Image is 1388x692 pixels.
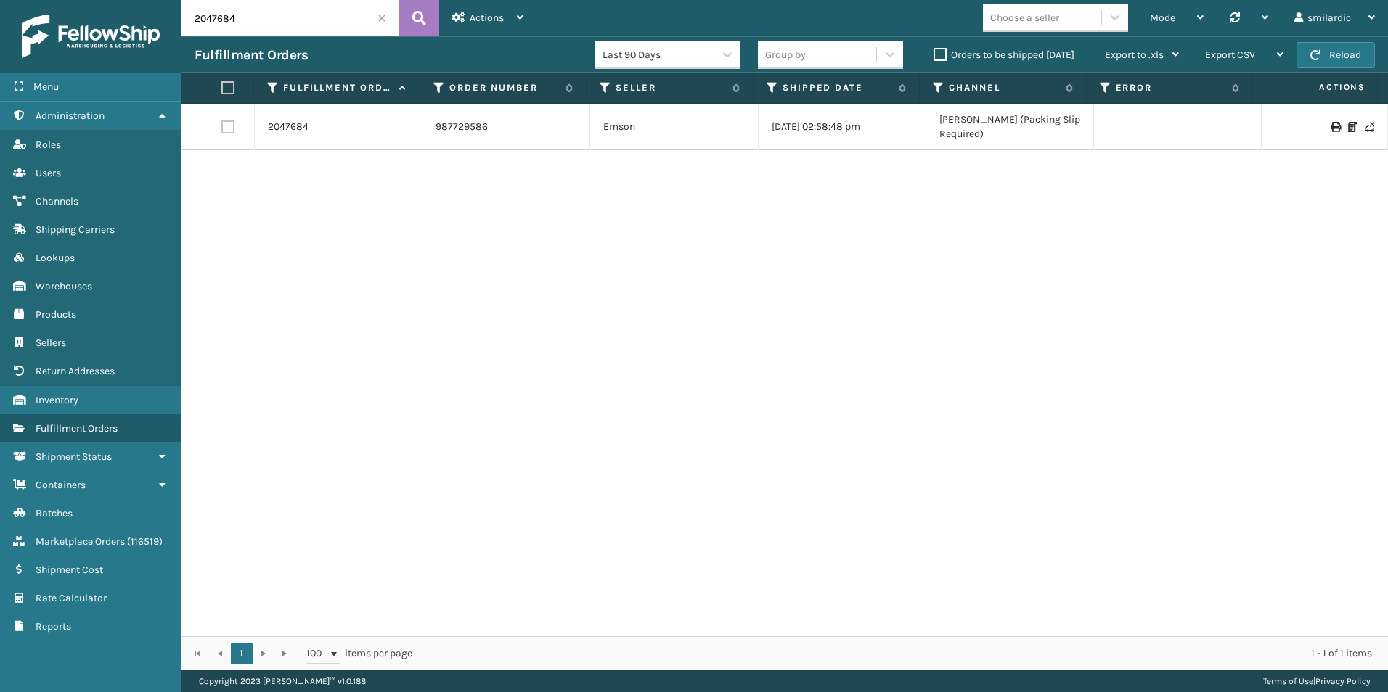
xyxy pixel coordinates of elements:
label: Fulfillment Order Id [283,81,392,94]
span: Export CSV [1205,49,1255,61]
span: Containers [36,479,86,491]
span: Shipment Status [36,450,112,463]
label: Seller [616,81,724,94]
span: Channels [36,195,78,207]
i: Print Packing Slip [1348,122,1357,132]
label: Shipped Date [783,81,891,94]
h3: Fulfillment Orders [195,46,308,64]
label: Channel [949,81,1058,94]
a: 2047684 [268,120,309,134]
a: Terms of Use [1263,676,1313,686]
td: [PERSON_NAME] (Packing Slip Required) [926,104,1094,150]
span: Lookups [36,252,75,264]
td: Emson [590,104,758,150]
a: 1 [231,643,253,664]
span: Batches [36,507,73,519]
span: 100 [306,646,328,661]
a: Privacy Policy [1315,676,1371,686]
span: Export to .xls [1105,49,1164,61]
div: Last 90 Days [603,47,715,62]
span: Inventory [36,394,78,406]
label: Orders to be shipped [DATE] [934,49,1074,61]
span: Fulfillment Orders [36,422,118,434]
span: Menu [33,81,59,93]
div: Choose a seller [990,10,1059,25]
span: Users [36,167,61,179]
div: | [1263,670,1371,692]
div: Group by [765,47,806,62]
i: Print Label [1331,122,1339,132]
span: Marketplace Orders [36,535,125,548]
span: Shipment Cost [36,564,103,576]
span: Sellers [36,337,66,349]
span: Rate Calculator [36,592,107,604]
span: Reports [36,620,71,633]
a: 987729586 [436,120,488,134]
span: Shipping Carriers [36,223,115,236]
span: Return Addresses [36,365,115,377]
label: Order Number [449,81,558,94]
div: 1 - 1 of 1 items [433,646,1372,661]
span: Actions [1257,75,1374,99]
span: Roles [36,139,61,151]
label: Error [1116,81,1225,94]
img: logo [22,15,160,58]
span: Administration [36,110,105,122]
span: Warehouses [36,280,92,292]
button: Reload [1297,42,1375,68]
span: Actions [470,12,504,24]
span: ( 116519 ) [127,535,163,548]
span: items per page [306,643,412,664]
span: Products [36,308,76,321]
i: Never Shipped [1365,122,1374,132]
p: Copyright 2023 [PERSON_NAME]™ v 1.0.188 [199,670,366,692]
span: Mode [1150,12,1175,24]
td: [DATE] 02:58:48 pm [759,104,926,150]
